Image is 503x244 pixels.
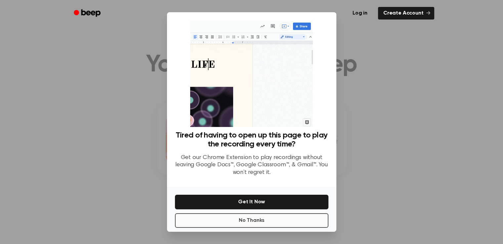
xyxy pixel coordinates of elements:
[175,131,328,149] h3: Tired of having to open up this page to play the recording every time?
[378,7,434,20] a: Create Account
[175,154,328,177] p: Get our Chrome Extension to play recordings without leaving Google Docs™, Google Classroom™, & Gm...
[190,20,313,127] img: Beep extension in action
[175,195,328,209] button: Get It Now
[69,7,106,20] a: Beep
[346,6,374,21] a: Log in
[175,213,328,228] button: No Thanks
